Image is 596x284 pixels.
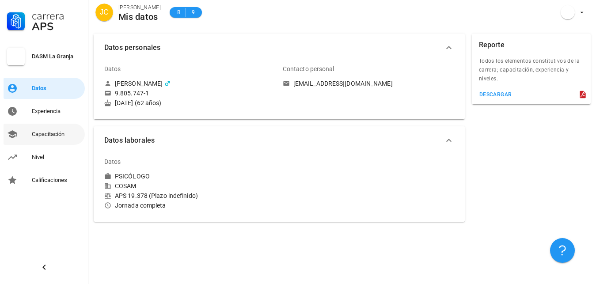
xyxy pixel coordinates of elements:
div: Datos [104,58,121,80]
div: Experiencia [32,108,81,115]
div: 9.805.747-1 [115,89,149,97]
button: Datos personales [94,34,465,62]
div: [PERSON_NAME] [115,80,163,87]
a: Capacitación [4,124,85,145]
div: Carrera [32,11,81,21]
a: Nivel [4,147,85,168]
div: [PERSON_NAME] [118,3,161,12]
div: APS [32,21,81,32]
div: Mis datos [118,12,161,22]
div: Nivel [32,154,81,161]
div: Reporte [479,34,505,57]
div: avatar [561,5,575,19]
div: [EMAIL_ADDRESS][DOMAIN_NAME] [293,80,393,87]
div: Datos [32,85,81,92]
a: [EMAIL_ADDRESS][DOMAIN_NAME] [283,80,454,87]
span: B [175,8,182,17]
div: COSAM [104,182,276,190]
span: Datos laborales [104,134,444,147]
div: DASM La Granja [32,53,81,60]
div: PSICÓLOGO [115,172,150,180]
div: Todos los elementos constitutivos de la carrera; capacitación, experiencia y niveles. [472,57,591,88]
button: descargar [475,88,516,101]
div: Contacto personal [283,58,334,80]
div: Capacitación [32,131,81,138]
span: JC [100,4,109,21]
span: 9 [190,8,197,17]
div: descargar [479,91,512,98]
div: Calificaciones [32,177,81,184]
a: Experiencia [4,101,85,122]
div: avatar [95,4,113,21]
a: Calificaciones [4,170,85,191]
a: Datos [4,78,85,99]
div: Jornada completa [104,201,276,209]
span: Datos personales [104,42,444,54]
div: [DATE] (62 años) [104,99,276,107]
div: Datos [104,151,121,172]
button: Datos laborales [94,126,465,155]
div: APS 19.378 (Plazo indefinido) [104,192,276,200]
